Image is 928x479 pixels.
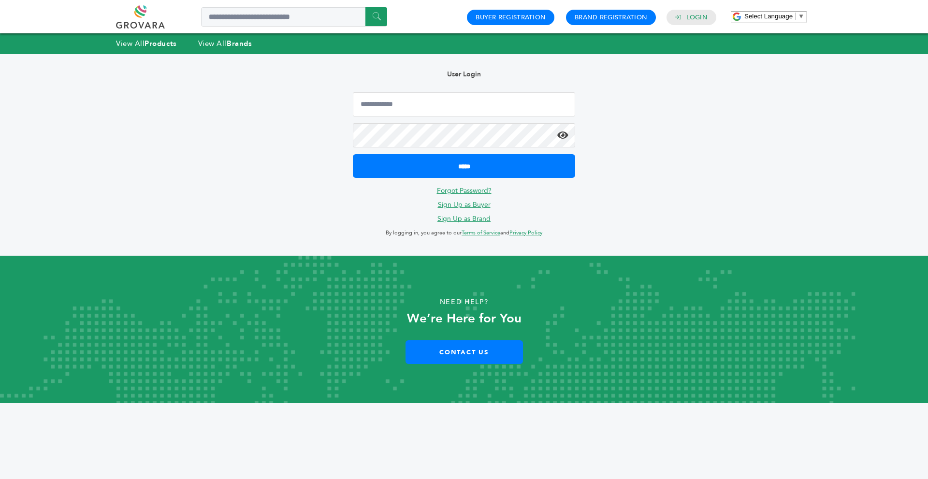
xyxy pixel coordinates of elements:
[795,13,796,20] span: ​
[201,7,387,27] input: Search a product or brand...
[437,186,492,195] a: Forgot Password?
[575,13,647,22] a: Brand Registration
[46,295,882,309] p: Need Help?
[437,214,491,223] a: Sign Up as Brand
[407,310,522,327] strong: We’re Here for You
[406,340,523,364] a: Contact Us
[353,92,575,116] input: Email Address
[798,13,804,20] span: ▼
[353,123,575,147] input: Password
[227,39,252,48] strong: Brands
[353,227,575,239] p: By logging in, you agree to our and
[198,39,252,48] a: View AllBrands
[438,200,491,209] a: Sign Up as Buyer
[744,13,793,20] span: Select Language
[145,39,176,48] strong: Products
[447,70,481,79] b: User Login
[116,39,177,48] a: View AllProducts
[686,13,708,22] a: Login
[476,13,546,22] a: Buyer Registration
[744,13,804,20] a: Select Language​
[509,229,542,236] a: Privacy Policy
[462,229,500,236] a: Terms of Service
